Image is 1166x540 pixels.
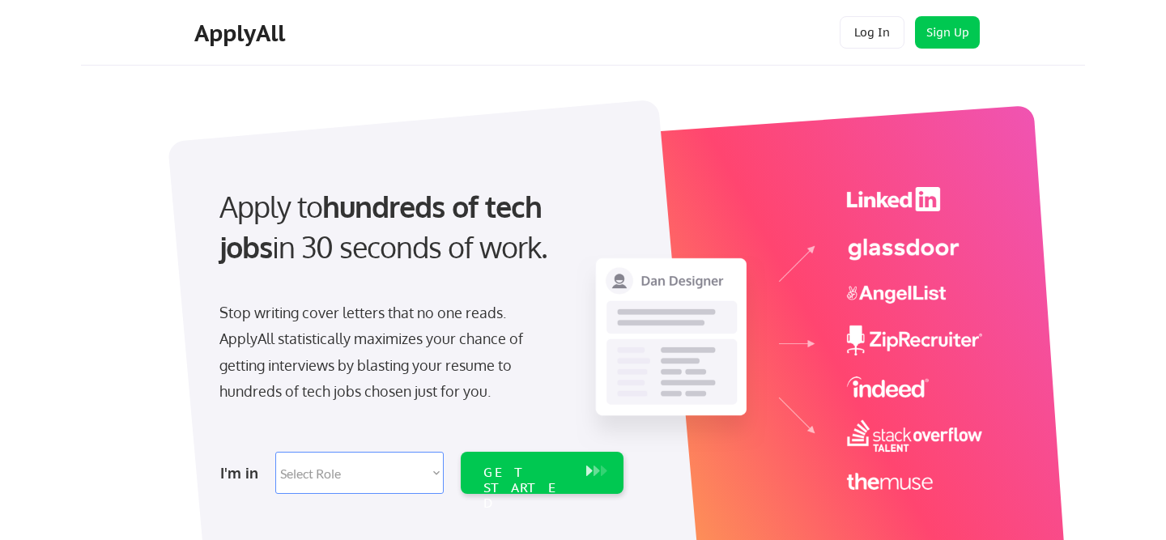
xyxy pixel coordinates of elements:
button: Log In [840,16,904,49]
div: ApplyAll [194,19,290,47]
button: Sign Up [915,16,980,49]
div: Stop writing cover letters that no one reads. ApplyAll statistically maximizes your chance of get... [219,300,552,405]
div: I'm in [220,460,266,486]
div: GET STARTED [483,465,570,512]
div: Apply to in 30 seconds of work. [219,186,617,268]
strong: hundreds of tech jobs [219,188,549,265]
